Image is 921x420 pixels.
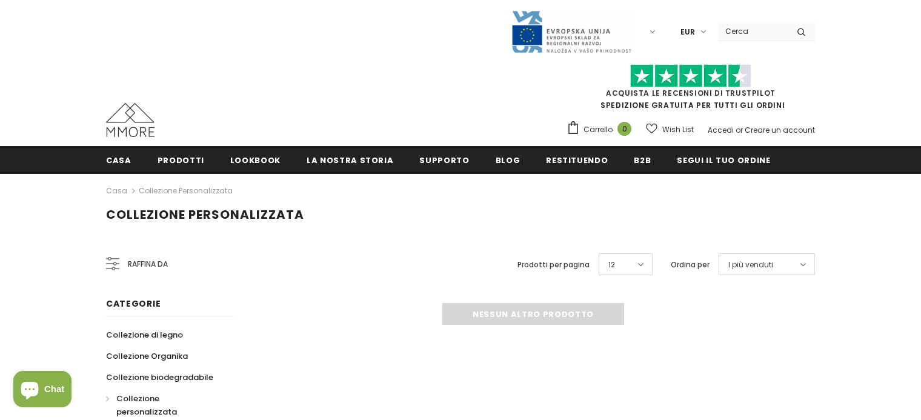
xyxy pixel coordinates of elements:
[106,155,131,166] span: Casa
[106,184,127,198] a: Casa
[106,146,131,173] a: Casa
[106,367,213,388] a: Collezione biodegradabile
[617,122,631,136] span: 0
[419,155,469,166] span: supporto
[584,124,613,136] span: Carrello
[546,155,608,166] span: Restituendo
[517,259,590,271] label: Prodotti per pagina
[677,155,770,166] span: Segui il tuo ordine
[511,10,632,54] img: Javni Razpis
[718,22,788,40] input: Search Site
[671,259,710,271] label: Ordina per
[106,324,183,345] a: Collezione di legno
[106,372,213,383] span: Collezione biodegradabile
[646,119,694,140] a: Wish List
[106,103,155,137] img: Casi MMORE
[708,125,734,135] a: Accedi
[106,345,188,367] a: Collezione Organika
[106,329,183,341] span: Collezione di legno
[736,125,743,135] span: or
[139,185,233,196] a: Collezione personalizzata
[567,70,815,110] span: SPEDIZIONE GRATUITA PER TUTTI GLI ORDINI
[745,125,815,135] a: Creare un account
[634,146,651,173] a: B2B
[106,206,304,223] span: Collezione personalizzata
[728,259,773,271] span: I più venduti
[10,371,75,410] inbox-online-store-chat: Shopify online store chat
[496,155,520,166] span: Blog
[634,155,651,166] span: B2B
[116,393,177,418] span: Collezione personalizzata
[230,155,281,166] span: Lookbook
[608,259,615,271] span: 12
[106,298,161,310] span: Categorie
[546,146,608,173] a: Restituendo
[606,88,776,98] a: Acquista le recensioni di TrustPilot
[662,124,694,136] span: Wish List
[496,146,520,173] a: Blog
[307,155,393,166] span: La nostra storia
[419,146,469,173] a: supporto
[307,146,393,173] a: La nostra storia
[230,146,281,173] a: Lookbook
[158,155,204,166] span: Prodotti
[680,26,695,38] span: EUR
[677,146,770,173] a: Segui il tuo ordine
[567,121,637,139] a: Carrello 0
[511,26,632,36] a: Javni Razpis
[630,64,751,88] img: Fidati di Pilot Stars
[158,146,204,173] a: Prodotti
[128,258,168,271] span: Raffina da
[106,350,188,362] span: Collezione Organika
